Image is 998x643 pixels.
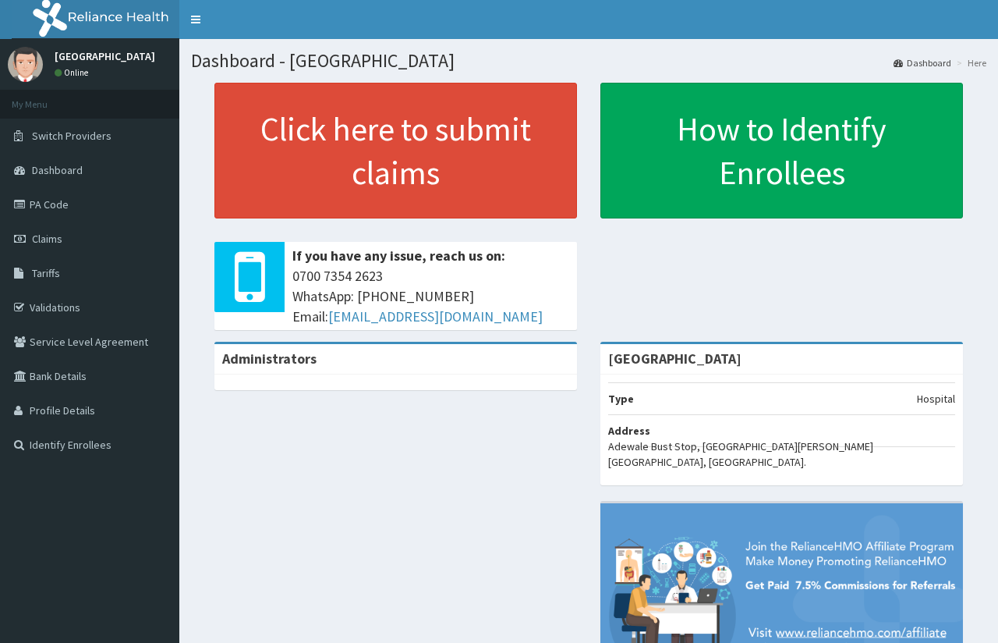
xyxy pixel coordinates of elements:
span: Claims [32,232,62,246]
p: Hospital [917,391,955,407]
a: [EMAIL_ADDRESS][DOMAIN_NAME] [328,307,543,325]
p: [GEOGRAPHIC_DATA] [55,51,155,62]
a: Click here to submit claims [214,83,577,218]
img: User Image [8,47,43,82]
span: Switch Providers [32,129,111,143]
b: Type [608,392,634,406]
a: How to Identify Enrollees [600,83,963,218]
a: Dashboard [894,56,951,69]
li: Here [953,56,986,69]
span: Dashboard [32,163,83,177]
b: Address [608,424,650,438]
b: If you have any issue, reach us on: [292,247,505,265]
strong: [GEOGRAPHIC_DATA] [608,350,741,368]
b: Administrators [222,350,317,368]
a: Online [55,67,92,78]
h1: Dashboard - [GEOGRAPHIC_DATA] [191,51,986,71]
p: Adewale Bust Stop, [GEOGRAPHIC_DATA][PERSON_NAME][GEOGRAPHIC_DATA], [GEOGRAPHIC_DATA]. [608,439,955,470]
span: Tariffs [32,266,60,280]
span: 0700 7354 2623 WhatsApp: [PHONE_NUMBER] Email: [292,266,569,326]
